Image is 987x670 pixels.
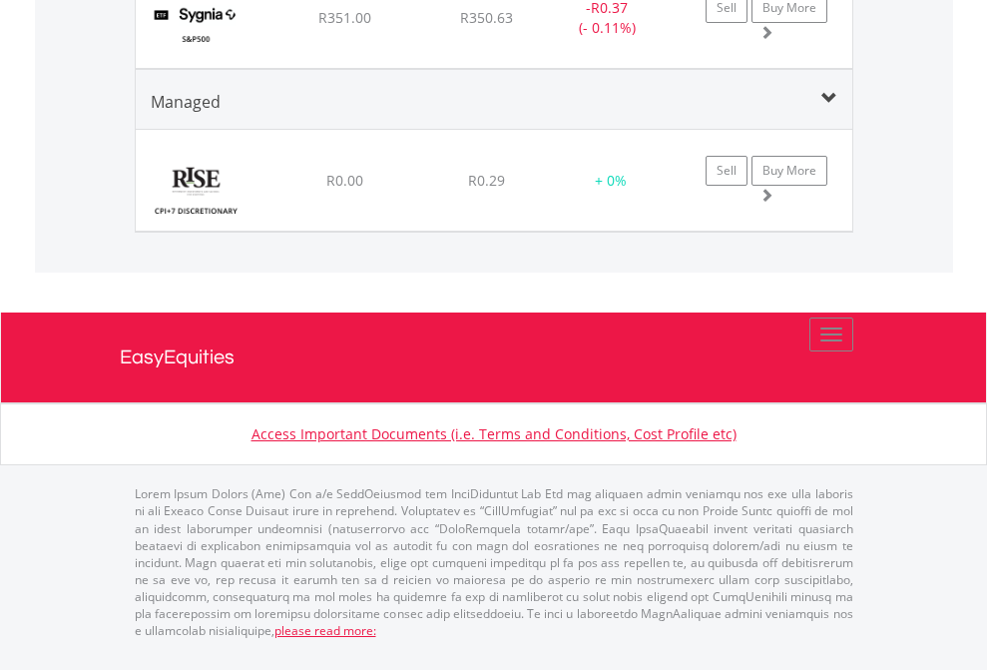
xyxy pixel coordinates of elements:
[460,8,513,27] span: R350.63
[146,155,247,226] img: RISE%20CPI%207%20Discretionary.png
[274,622,376,639] a: please read more:
[151,91,221,113] span: Managed
[318,8,371,27] span: R351.00
[751,156,827,186] a: Buy More
[706,156,747,186] a: Sell
[251,424,737,443] a: Access Important Documents (i.e. Terms and Conditions, Cost Profile etc)
[326,171,363,190] span: R0.00
[135,485,853,639] p: Lorem Ipsum Dolors (Ame) Con a/e SeddOeiusmod tem InciDiduntut Lab Etd mag aliquaen admin veniamq...
[468,171,505,190] span: R0.29
[120,313,868,402] a: EasyEquities
[560,171,662,191] div: + 0%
